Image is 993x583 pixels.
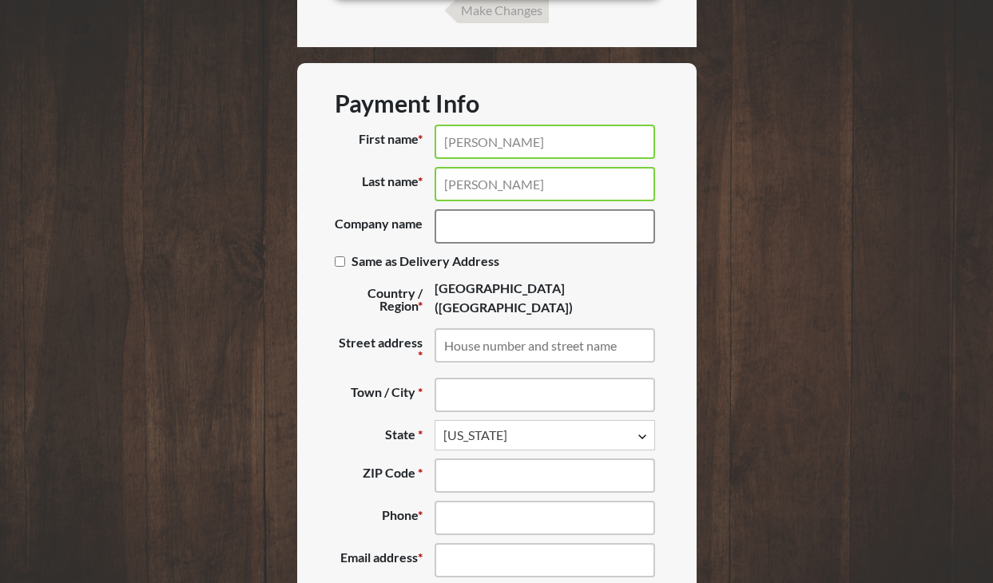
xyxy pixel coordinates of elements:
span: State [435,420,655,450]
abbr: required [418,347,423,363]
h3: Payment Info [335,89,659,117]
label: Last name [335,167,435,201]
label: Company name [335,209,435,244]
input: Same as Delivery Address [335,256,345,267]
label: First name [335,125,435,159]
abbr: required [418,465,423,480]
label: Country / Region [335,279,435,320]
abbr: required [418,384,423,399]
span: Texas [443,426,646,445]
label: State [335,420,435,450]
label: Town / City [335,378,435,412]
label: Email address [335,543,435,577]
label: Same as Delivery Address [335,245,511,276]
label: Street address [335,328,435,370]
abbr: required [418,426,423,442]
label: Phone [335,501,435,535]
strong: [GEOGRAPHIC_DATA] ([GEOGRAPHIC_DATA]) [435,280,573,315]
input: House number and street name [435,328,655,363]
label: ZIP Code [335,458,435,493]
